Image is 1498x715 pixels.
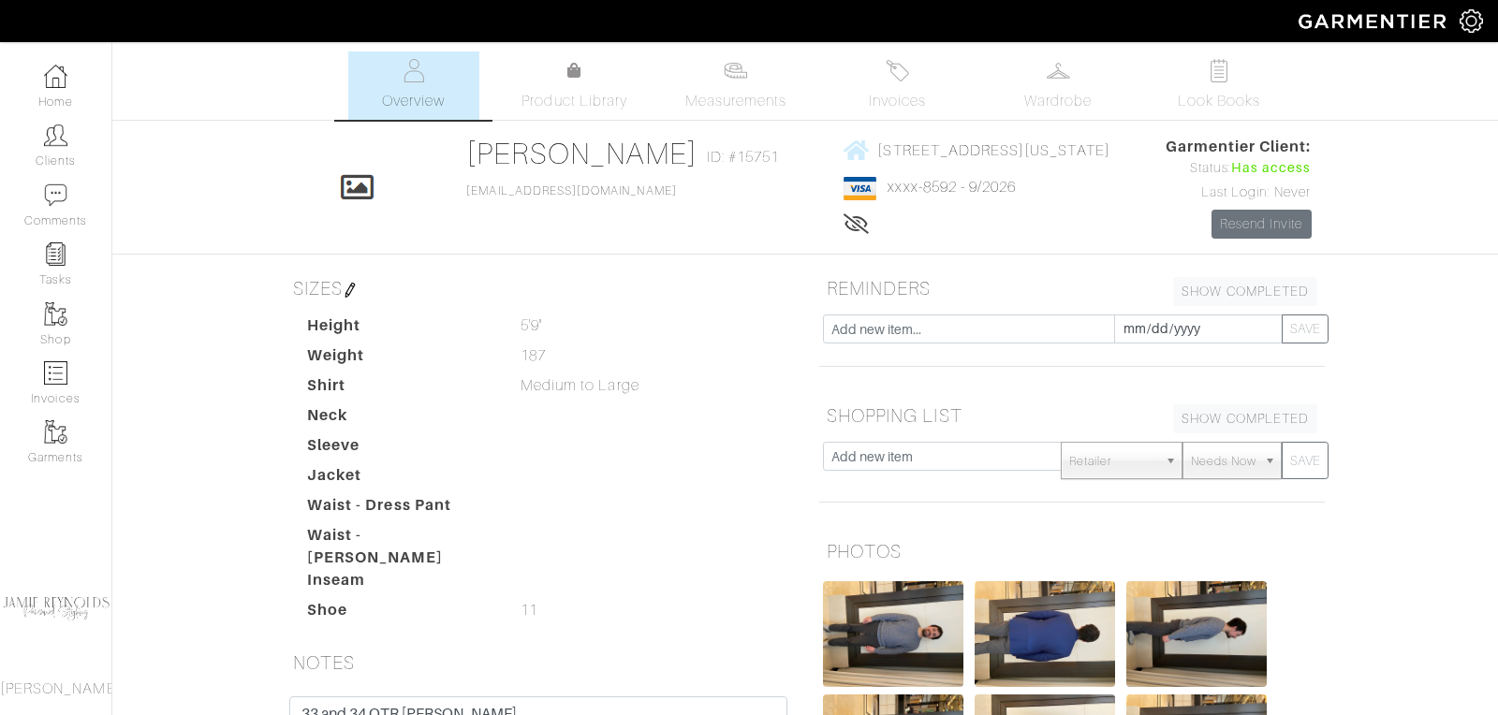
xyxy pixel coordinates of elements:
h5: PHOTOS [819,533,1325,570]
img: 74j8jPYRXDzHHZasNJV3ML9J [823,581,963,687]
img: clients-icon-6bae9207a08558b7cb47a8932f037763ab4055f8c8b6bfacd5dc20c3e0201464.png [44,124,67,147]
dt: Waist - Dress Pant [293,494,507,524]
span: Wardrobe [1024,90,1092,112]
button: SAVE [1282,442,1329,479]
span: Invoices [869,90,926,112]
span: Measurements [685,90,787,112]
h5: NOTES [286,644,791,681]
img: pen-cf24a1663064a2ec1b9c1bd2387e9de7a2fa800b781884d57f21acf72779bad2.png [343,283,358,298]
img: 4QsENUViZ2PYndmSmNvzjd8H [975,581,1115,687]
img: dashboard-icon-dbcd8f5a0b271acd01030246c82b418ddd0df26cd7fceb0bd07c9910d44c42f6.png [44,65,67,88]
dt: Shoe [293,599,507,629]
a: [PERSON_NAME] [466,137,698,170]
a: Product Library [509,60,640,112]
input: Add new item... [823,314,1115,343]
span: 11 [521,599,537,621]
input: Add new item [823,442,1062,471]
img: reminder-icon-8004d30b9f0a5d33ae49ab947aed9ed385cf756f9e5892f1edd6e32f2345188e.png [44,242,67,266]
img: orders-27d20c2124de7fd6de4e0e44c1d41de31381a507db9b33961299e4e07d508b8c.svg [886,59,909,82]
span: Product Library [521,90,627,112]
img: todo-9ac3debb85659649dc8f770b8b6100bb5dab4b48dedcbae339e5042a72dfd3cc.svg [1208,59,1231,82]
a: SHOW COMPLETED [1173,277,1317,306]
a: xxxx-8592 - 9/2026 [888,179,1016,196]
span: Has access [1231,158,1312,179]
img: comment-icon-a0a6a9ef722e966f86d9cbdc48e553b5cf19dbc54f86b18d962a5391bc8f6eb6.png [44,183,67,207]
img: measurements-466bbee1fd09ba9460f595b01e5d73f9e2bff037440d3c8f018324cb6cdf7a4a.svg [724,59,747,82]
img: visa-934b35602734be37eb7d5d7e5dbcd2044c359bf20a24dc3361ca3fa54326a8a7.png [844,177,876,200]
img: gear-icon-white-bd11855cb880d31180b6d7d6211b90ccbf57a29d726f0c71d8c61bd08dd39cc2.png [1460,9,1483,33]
span: Needs Now [1191,443,1256,480]
a: [EMAIL_ADDRESS][DOMAIN_NAME] [466,184,676,197]
img: garmentier-logo-header-white-b43fb05a5012e4ada735d5af1a66efaba907eab6374d6393d1fbf88cb4ef424d.png [1289,5,1460,37]
img: wardrobe-487a4870c1b7c33e795ec22d11cfc2ed9d08956e64fb3008fe2437562e282088.svg [1047,59,1070,82]
dt: Shirt [293,374,507,404]
span: ID: #15751 [707,146,780,168]
a: Resend Invite [1212,210,1312,239]
span: Look Books [1178,90,1261,112]
dt: Weight [293,344,507,374]
a: Invoices [831,51,962,120]
a: Measurements [670,51,802,120]
span: Retailer [1069,443,1157,480]
dt: Inseam [293,569,507,599]
dt: Height [293,314,507,344]
a: [STREET_ADDRESS][US_STATE] [844,139,1109,162]
dt: Jacket [293,464,507,494]
img: orders-icon-0abe47150d42831381b5fb84f609e132dff9fe21cb692f30cb5eec754e2cba89.png [44,361,67,385]
span: Garmentier Client: [1166,136,1312,158]
span: 5'9" [521,314,542,337]
a: Overview [348,51,479,120]
h5: REMINDERS [819,270,1325,307]
a: SHOW COMPLETED [1173,404,1317,433]
button: SAVE [1282,314,1329,343]
a: Look Books [1153,51,1285,120]
img: garments-icon-b7da505a4dc4fd61783c78ac3ca0ef83fa9d6f193b1c9dc38574b1d14d53ca28.png [44,302,67,326]
div: Status: [1166,158,1312,179]
img: basicinfo-40fd8af6dae0f16599ec9e87c0ef1c0a1fdea2edbe929e3d69a839185d80c458.svg [402,59,425,82]
a: Wardrobe [992,51,1123,120]
img: garments-icon-b7da505a4dc4fd61783c78ac3ca0ef83fa9d6f193b1c9dc38574b1d14d53ca28.png [44,420,67,444]
h5: SHOPPING LIST [819,397,1325,434]
span: 187 [521,344,546,367]
dt: Sleeve [293,434,507,464]
dt: Neck [293,404,507,434]
dt: Waist - [PERSON_NAME] [293,524,507,569]
span: Medium to Large [521,374,639,397]
div: Last Login: Never [1166,182,1312,203]
span: Overview [382,90,445,112]
span: [STREET_ADDRESS][US_STATE] [877,141,1109,158]
img: dMGBshzCfDkfg9eJobbEhXY5 [1126,581,1267,687]
h5: SIZES [286,270,791,307]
